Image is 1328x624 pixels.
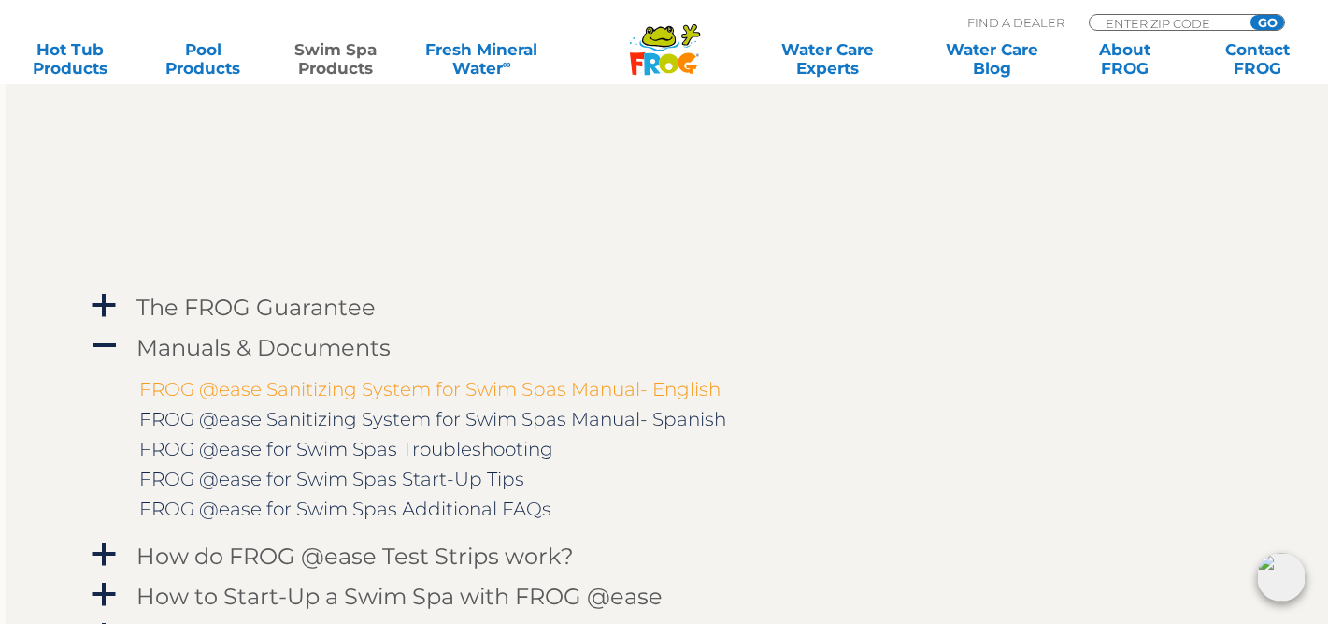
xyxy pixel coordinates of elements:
[1073,40,1176,78] a: AboutFROG
[136,295,376,320] h4: The FROG Guarantee
[90,292,118,320] span: a
[139,408,726,430] a: FROG @ease Sanitizing System for Swim Spas Manual- Spanish
[88,579,1237,614] a: a How to Start-Up a Swim Spa with FROG @ease
[136,544,574,569] h4: How do FROG @ease Test Strips work?
[136,584,663,609] h4: How to Start-Up a Swim Spa with FROG @ease
[90,541,118,569] span: a
[139,378,721,400] a: FROG @ease Sanitizing System for Swim Spas Manual- English
[417,40,546,78] a: Fresh MineralWater∞
[151,40,254,78] a: PoolProducts
[139,468,524,490] a: FROG @ease for Swim Spas Start-Up Tips
[90,332,118,360] span: A
[940,40,1043,78] a: Water CareBlog
[19,40,121,78] a: Hot TubProducts
[139,438,553,460] a: FROG @ease for Swim Spas Troubleshooting
[1257,553,1306,602] img: openIcon
[284,40,387,78] a: Swim SpaProducts
[90,581,118,609] span: a
[743,40,911,78] a: Water CareExperts
[136,335,391,360] h4: Manuals & Documents
[1104,15,1230,31] input: Zip Code Form
[139,498,551,520] a: FROG @ease for Swim Spas Additional FAQs
[1250,15,1284,30] input: GO
[88,539,1237,573] a: a How do FROG @ease Test Strips work?
[88,330,1237,365] a: A Manuals & Documents
[88,290,1237,325] a: a The FROG Guarantee
[1206,40,1308,78] a: ContactFROG
[967,14,1064,31] p: Find A Dealer
[503,57,511,71] sup: ∞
